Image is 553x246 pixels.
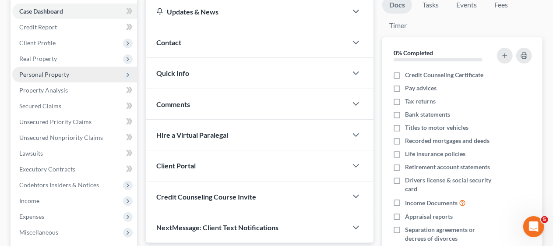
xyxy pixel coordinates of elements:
span: Unsecured Priority Claims [19,118,92,125]
span: Credit Counseling Course Invite [156,193,256,201]
span: Credit Report [19,23,57,31]
div: All Cases ViewHow to duplicate, archive, sort, filter, export and more with… [14,72,136,114]
span: Personal Property [19,71,69,78]
div: James says… [7,126,168,152]
span: Client Portal [156,161,196,170]
span: Comments [156,100,190,108]
span: Pay advices [405,84,437,93]
div: Awesome, thanks a bunch [81,131,161,140]
span: Income Documents [405,199,458,207]
div: All Cases View [23,79,127,89]
span: Titles to motor vehicles [405,123,468,132]
div: Awesome, thanks a bunch [74,126,168,145]
span: Expenses [19,213,44,220]
span: Separation agreements or decrees of divorces [405,225,495,243]
span: Executory Contracts [19,165,75,173]
div: Updates & News [156,7,337,16]
span: Lawsuits [19,150,43,157]
span: Retirement account statements [405,163,490,171]
span: Tax returns [405,97,436,106]
button: Gif picker [28,179,35,186]
div: Close [154,4,169,19]
span: Secured Claims [19,102,61,110]
button: go back [6,4,22,20]
span: Income [19,197,39,204]
span: Recorded mortgages and deeds [405,136,490,145]
span: NextMessage: Client Text Notifications [156,223,278,232]
span: Quick Info [156,69,189,77]
span: Life insurance policies [405,150,465,158]
strong: 0% Completed [394,49,433,57]
span: Case Dashboard [19,7,63,15]
img: Profile image for Operator [25,5,39,19]
h1: Operator [42,8,74,15]
span: Codebtors Insiders & Notices [19,181,99,189]
textarea: Message… [7,160,168,175]
span: Contact [156,38,181,46]
span: Hire a Virtual Paralegal [156,131,228,139]
a: Timer [382,17,414,34]
span: 5 [541,216,548,223]
span: Appraisal reports [405,212,453,221]
button: Home [137,4,154,20]
span: Miscellaneous [19,228,58,236]
iframe: Intercom live chat [523,216,544,237]
span: Client Profile [19,39,56,46]
a: Property Analysis [12,82,137,98]
button: Start recording [56,179,63,186]
span: Bank statements [405,110,450,119]
a: Case Dashboard [12,4,137,19]
button: Upload attachment [42,179,49,186]
button: Emoji picker [14,179,21,186]
a: Lawsuits [12,146,137,161]
a: Unsecured Priority Claims [12,114,137,130]
a: Secured Claims [12,98,137,114]
a: Credit Report [12,19,137,35]
span: Real Property [19,55,57,62]
span: Credit Counseling Certificate [405,71,483,79]
span: Unsecured Nonpriority Claims [19,134,103,141]
button: Send a message… [150,175,164,189]
span: Drivers license & social security card [405,176,495,193]
span: Property Analysis [19,86,68,94]
span: How to duplicate, archive, sort, filter, export and more with… [23,89,119,106]
a: Unsecured Nonpriority Claims [12,130,137,146]
a: Executory Contracts [12,161,137,177]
